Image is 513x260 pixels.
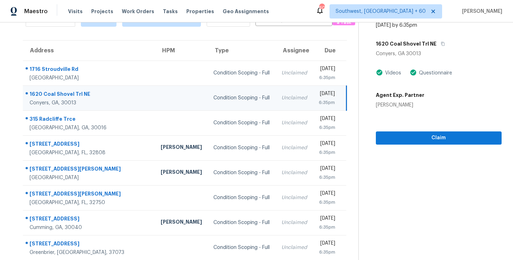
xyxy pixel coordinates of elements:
div: Conyers, GA 30013 [376,50,502,57]
div: [DATE] [318,140,335,149]
div: [GEOGRAPHIC_DATA], GA, 30016 [30,124,149,131]
div: [PERSON_NAME] [376,102,424,109]
div: Unclaimed [281,219,307,226]
div: 1620 Coal Shovel Trl NE [30,90,149,99]
span: [PERSON_NAME] [459,8,502,15]
div: [DATE] [318,240,335,249]
div: 6:35pm [318,174,335,181]
div: Videos [383,69,401,77]
div: [GEOGRAPHIC_DATA], FL, 32808 [30,149,149,156]
div: [GEOGRAPHIC_DATA] [30,74,149,82]
div: [PERSON_NAME] [161,218,202,227]
span: Visits [68,8,83,15]
div: Unclaimed [281,144,307,151]
div: Greenbrier, [GEOGRAPHIC_DATA], 37073 [30,249,149,256]
div: [DATE] [318,65,335,74]
div: [GEOGRAPHIC_DATA] [30,174,149,181]
div: [STREET_ADDRESS] [30,140,149,149]
img: Artifact Present Icon [410,69,417,76]
span: Projects [91,8,113,15]
img: Artifact Present Icon [376,69,383,76]
div: [DATE] [318,165,335,174]
div: 1716 Stroudville Rd [30,66,149,74]
div: Unclaimed [281,169,307,176]
span: Maestro [24,8,48,15]
div: [STREET_ADDRESS][PERSON_NAME] [30,190,149,199]
th: Assignee [276,41,313,61]
div: 315 Radcliffe Trce [30,115,149,124]
div: [DATE] [318,115,335,124]
th: Address [23,41,155,61]
div: Condition Scoping - Full [213,69,270,77]
div: [DATE] [318,90,335,99]
button: Copy Address [436,37,446,50]
div: [PERSON_NAME] [161,144,202,152]
div: Questionnaire [417,69,452,77]
div: Unclaimed [281,194,307,201]
span: Properties [186,8,214,15]
div: [GEOGRAPHIC_DATA], FL, 32750 [30,199,149,206]
div: [DATE] [318,190,335,199]
div: 6:35pm [318,124,335,131]
div: Condition Scoping - Full [213,219,270,226]
button: Create a Task [332,12,355,25]
div: Unclaimed [281,244,307,251]
span: Southwest, [GEOGRAPHIC_DATA] + 60 [336,8,426,15]
span: Tasks [163,9,178,14]
div: [STREET_ADDRESS] [30,215,149,224]
div: [DATE] [318,215,335,224]
div: Cumming, GA, 30040 [30,224,149,231]
th: Due [313,41,346,61]
div: Condition Scoping - Full [213,194,270,201]
span: Geo Assignments [223,8,269,15]
div: Unclaimed [281,69,307,77]
div: 6:35pm [318,224,335,231]
div: Unclaimed [281,94,307,102]
div: Condition Scoping - Full [213,94,270,102]
div: [PERSON_NAME] [161,168,202,177]
div: 6:35pm [318,99,335,106]
span: Claim [382,134,496,142]
div: Conyers, GA, 30013 [30,99,149,106]
span: Work Orders [122,8,154,15]
div: Unclaimed [281,119,307,126]
h5: 1620 Coal Shovel Trl NE [376,40,436,47]
div: Condition Scoping - Full [213,119,270,126]
div: [STREET_ADDRESS] [30,240,149,249]
button: Claim [376,131,502,145]
h5: Agent Exp. Partner [376,92,424,99]
div: [DATE] by 6:35pm [376,22,417,29]
div: Condition Scoping - Full [213,169,270,176]
div: 6:35pm [318,149,335,156]
th: HPM [155,41,208,61]
div: Condition Scoping - Full [213,144,270,151]
div: 6:35pm [318,199,335,206]
th: Type [208,41,276,61]
div: 608 [319,4,324,11]
div: Condition Scoping - Full [213,244,270,251]
div: 6:35pm [318,74,335,81]
div: [STREET_ADDRESS][PERSON_NAME] [30,165,149,174]
div: 6:35pm [318,249,335,256]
